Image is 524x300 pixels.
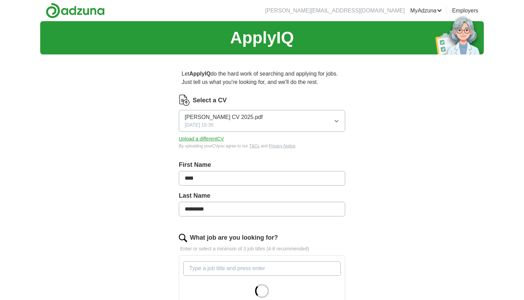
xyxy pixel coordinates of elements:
[179,95,190,106] img: CV Icon
[179,143,345,149] div: By uploading your CV you agree to our and .
[452,7,478,15] a: Employers
[230,25,294,50] h1: ApplyIQ
[265,7,405,15] li: [PERSON_NAME][EMAIL_ADDRESS][DOMAIN_NAME]
[179,160,345,170] label: First Name
[190,233,278,242] label: What job are you looking for?
[179,191,345,200] label: Last Name
[185,121,213,129] span: [DATE] 15:35
[179,67,345,89] p: Let do the hard work of searching and applying for jobs. Just tell us what you're looking for, an...
[249,144,260,148] a: T&Cs
[193,96,227,105] label: Select a CV
[185,113,263,121] span: [PERSON_NAME] CV 2025.pdf
[46,3,105,18] img: Adzuna logo
[179,234,187,242] img: search.png
[179,135,224,143] button: Upload a differentCV
[179,110,345,132] button: [PERSON_NAME] CV 2025.pdf[DATE] 15:35
[269,144,296,148] a: Privacy Notice
[410,7,442,15] a: MyAdzuna
[183,261,341,276] input: Type a job title and press enter
[179,245,345,252] p: Enter or select a minimum of 3 job titles (4-8 recommended)
[189,71,210,77] strong: ApplyIQ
